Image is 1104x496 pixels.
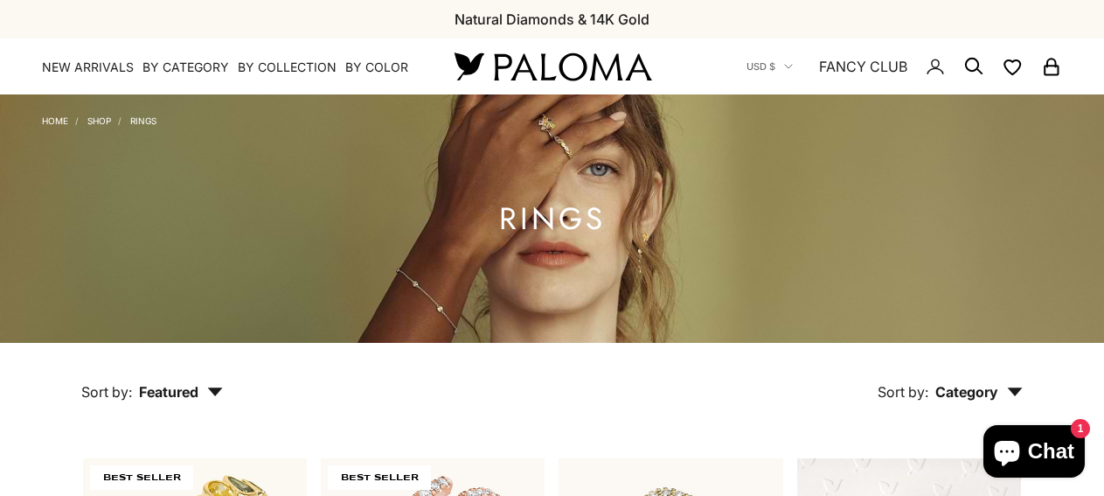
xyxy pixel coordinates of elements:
[41,343,263,416] button: Sort by: Featured
[142,59,229,76] summary: By Category
[935,383,1023,401] span: Category
[139,383,223,401] span: Featured
[499,208,606,230] h1: Rings
[42,59,413,76] nav: Primary navigation
[819,55,907,78] a: FANCY CLUB
[455,8,649,31] p: Natural Diamonds & 14K Gold
[878,383,928,401] span: Sort by:
[746,59,775,74] span: USD $
[87,115,111,126] a: Shop
[746,59,793,74] button: USD $
[42,115,68,126] a: Home
[42,59,134,76] a: NEW ARRIVALS
[130,115,156,126] a: Rings
[746,38,1062,94] nav: Secondary navigation
[42,112,156,126] nav: Breadcrumb
[238,59,337,76] summary: By Collection
[837,343,1063,416] button: Sort by: Category
[345,59,408,76] summary: By Color
[81,383,132,401] span: Sort by:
